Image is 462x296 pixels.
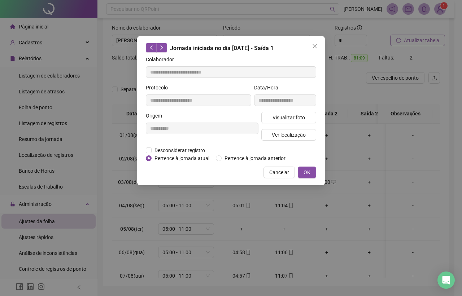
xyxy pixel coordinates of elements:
span: OK [304,168,310,176]
button: right [156,43,167,52]
span: Desconsiderar registro [152,146,208,154]
label: Protocolo [146,84,173,92]
div: Open Intercom Messenger [437,271,455,289]
button: OK [298,167,316,178]
span: Visualizar foto [273,114,305,122]
label: Origem [146,112,167,120]
span: Pertence à jornada atual [152,154,212,162]
span: close [312,43,318,49]
span: left [149,45,154,50]
label: Colaborador [146,56,179,63]
label: Data/Hora [254,84,283,92]
button: Ver localização [261,129,316,141]
button: left [146,43,157,52]
span: Cancelar [269,168,289,176]
span: Pertence à jornada anterior [222,154,288,162]
button: Cancelar [263,167,295,178]
span: Ver localização [272,131,306,139]
button: Visualizar foto [261,112,316,123]
div: Jornada iniciada no dia [DATE] - Saída 1 [146,43,316,53]
span: right [159,45,164,50]
button: Close [309,40,321,52]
